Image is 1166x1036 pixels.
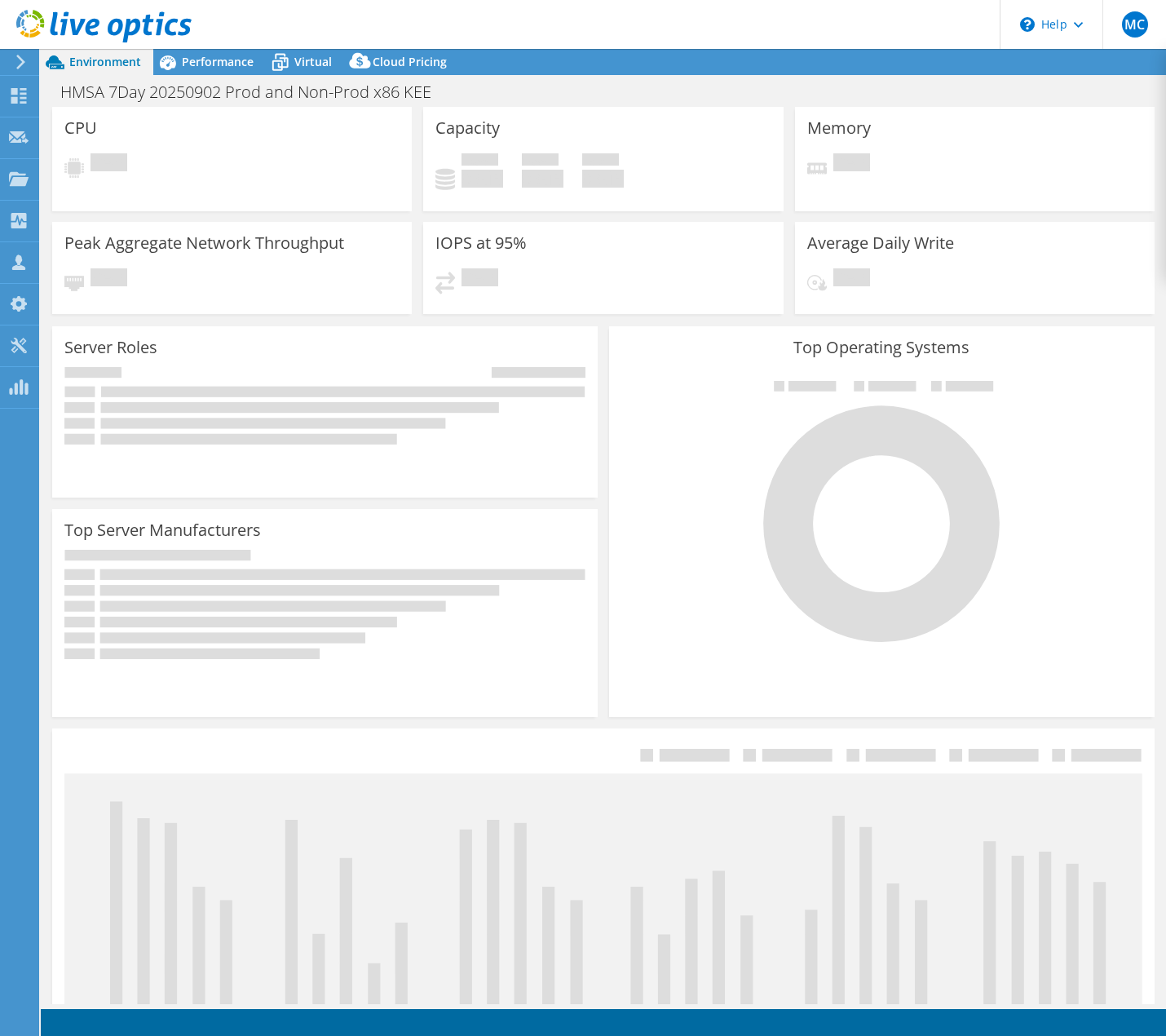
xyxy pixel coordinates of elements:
[1122,11,1148,38] span: MC
[833,153,870,175] span: Pending
[462,153,498,170] span: Used
[522,153,559,170] span: Free
[64,119,97,137] h3: CPU
[64,339,157,356] h3: Server Roles
[462,170,503,188] h4: 0 GiB
[64,521,261,539] h3: Top Server Manufacturers
[522,170,563,188] h4: 0 GiB
[582,170,624,188] h4: 0 GiB
[53,83,457,101] h1: HMSA 7Day 20250902 Prod and Non-Prod x86 KEE
[64,234,344,252] h3: Peak Aggregate Network Throughput
[182,54,254,69] span: Performance
[294,54,332,69] span: Virtual
[807,234,954,252] h3: Average Daily Write
[91,268,127,290] span: Pending
[1020,17,1035,32] svg: \n
[435,119,500,137] h3: Capacity
[373,54,447,69] span: Cloud Pricing
[807,119,871,137] h3: Memory
[435,234,527,252] h3: IOPS at 95%
[833,268,870,290] span: Pending
[621,339,1142,356] h3: Top Operating Systems
[91,153,127,175] span: Pending
[582,153,619,170] span: Total
[69,54,141,69] span: Environment
[462,268,498,290] span: Pending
